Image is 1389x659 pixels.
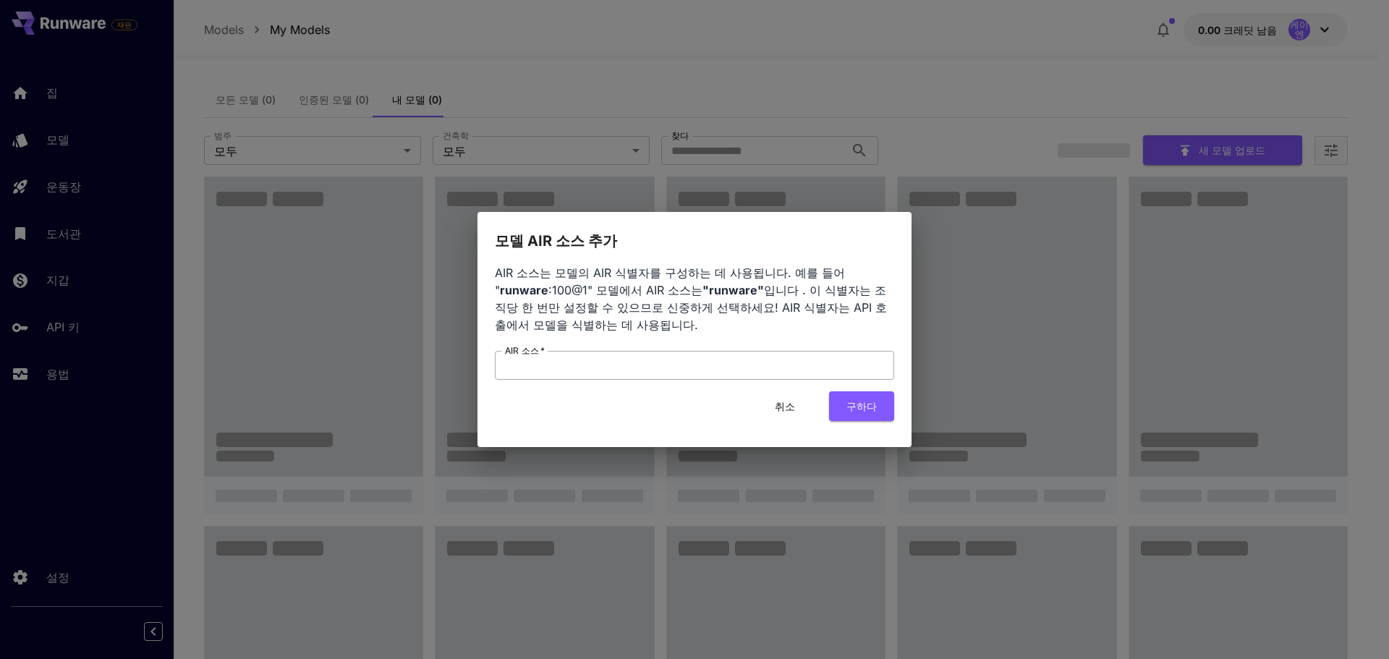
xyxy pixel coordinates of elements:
font: runware [500,283,548,297]
font: 모델 AIR 소스 추가 [495,232,617,250]
button: 취소 [752,391,817,421]
font: AIR 소스 [505,345,539,356]
font: "runware" [702,283,764,297]
font: :100@1" 모델에서 AIR 소스는 [548,283,702,297]
button: 구하다 [829,391,894,421]
font: 구하다 [846,400,877,412]
font: 취소 [775,400,795,412]
font: AIR 소스는 모델의 AIR 식별자를 구성하는 데 사용됩니다. 예를 들어 " [495,265,845,297]
font: 입니다 . 이 식별자는 조직당 한 번만 설정할 수 있으므로 신중하게 선택하세요! AIR 식별자는 API 호출에서 모델을 식별하는 데 사용됩니다. [495,283,887,332]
